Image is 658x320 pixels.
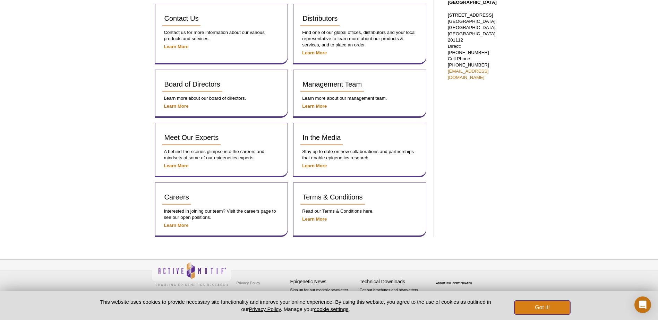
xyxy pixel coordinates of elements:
p: Interested in joining our team? Visit the careers page to see our open positions. [162,208,281,221]
img: Active Motif, [152,260,231,288]
a: Distributors [300,11,340,26]
a: Management Team [300,77,364,92]
p: Stay up to date on new collaborations and partnerships that enable epigenetics research. [300,149,419,161]
a: Terms & Conditions [300,190,365,205]
p: A behind-the-scenes glimpse into the careers and mindsets of some of our epigenetics experts. [162,149,281,161]
p: Find one of our global offices, distributors and your local representative to learn more about ou... [300,29,419,48]
button: cookie settings [314,306,348,312]
a: Board of Directors [162,77,222,92]
a: Learn More [302,104,327,109]
span: In the Media [302,134,341,141]
span: Board of Directors [164,80,220,88]
h4: Epigenetic News [290,279,356,285]
table: Click to Verify - This site chose Symantec SSL for secure e-commerce and confidential communicati... [429,272,481,287]
p: Sign up for our monthly newsletter highlighting recent publications in the field of epigenetics. [290,287,356,311]
button: Got it! [514,301,570,314]
span: Terms & Conditions [302,193,362,201]
a: Learn More [302,216,327,222]
a: Learn More [302,163,327,168]
a: Privacy Policy [249,306,281,312]
span: Careers [164,193,189,201]
p: [STREET_ADDRESS] [GEOGRAPHIC_DATA], [GEOGRAPHIC_DATA], [GEOGRAPHIC_DATA] 201112 Direct: [PHONE_NU... [448,12,503,81]
a: [EMAIL_ADDRESS][DOMAIN_NAME] [448,69,489,80]
a: Careers [162,190,191,205]
h4: Technical Downloads [360,279,426,285]
span: Meet Our Experts [164,134,219,141]
p: Contact us for more information about our various products and services. [162,29,281,42]
p: Learn more about our board of directors. [162,95,281,101]
a: Privacy Policy [235,278,262,288]
span: Management Team [302,80,362,88]
p: Learn more about our management team. [300,95,419,101]
p: Read our Terms & Conditions here. [300,208,419,214]
a: Terms & Conditions [235,288,271,299]
a: Learn More [164,163,189,168]
span: Contact Us [164,15,199,22]
span: Distributors [302,15,337,22]
a: Learn More [164,104,189,109]
p: This website uses cookies to provide necessary site functionality and improve your online experie... [88,298,503,313]
a: Learn More [164,44,189,49]
a: Learn More [302,50,327,55]
div: Open Intercom Messenger [634,296,651,313]
a: Meet Our Experts [162,130,221,145]
p: Get our brochures and newsletters, or request them by mail. [360,287,426,305]
a: Learn More [164,223,189,228]
a: In the Media [300,130,343,145]
a: Contact Us [162,11,201,26]
a: ABOUT SSL CERTIFICATES [436,282,472,284]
